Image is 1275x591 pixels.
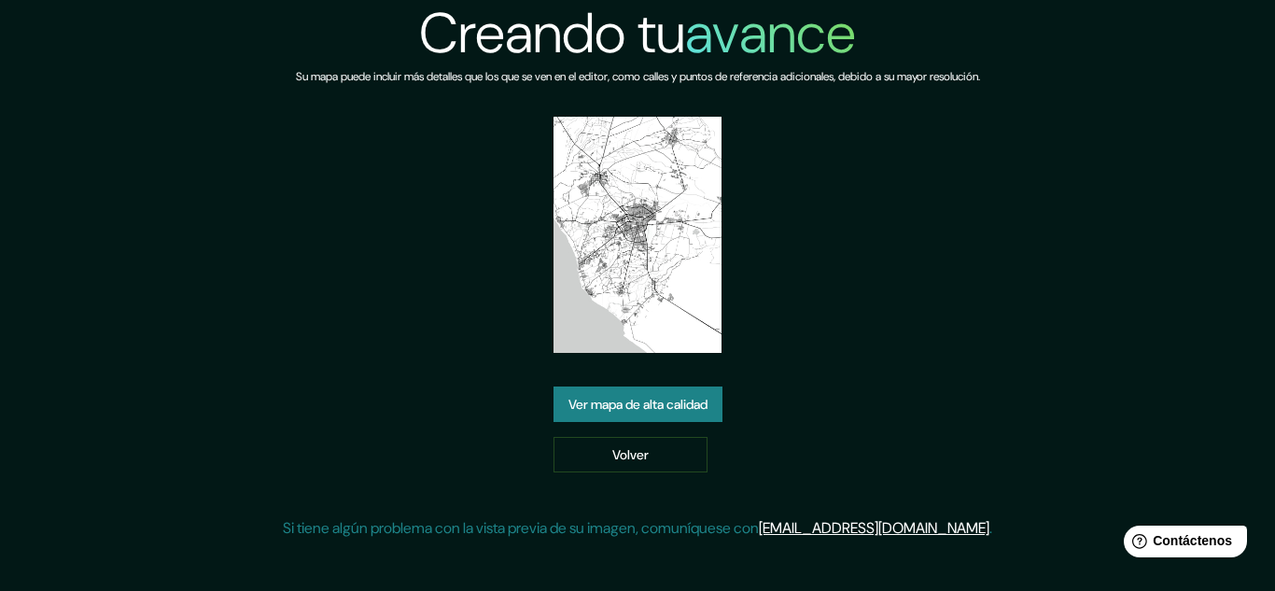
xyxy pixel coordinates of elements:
[553,117,721,353] img: vista previa del mapa creado
[759,518,989,538] a: [EMAIL_ADDRESS][DOMAIN_NAME]
[283,518,759,538] font: Si tiene algún problema con la vista previa de su imagen, comuníquese con
[989,518,992,538] font: .
[296,69,980,84] font: Su mapa puede incluir más detalles que los que se ven en el editor, como calles y puntos de refer...
[1109,518,1254,570] iframe: Lanzador de widgets de ayuda
[568,396,708,413] font: Ver mapa de alta calidad
[553,437,708,472] a: Volver
[612,446,649,463] font: Volver
[553,387,722,422] a: Ver mapa de alta calidad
